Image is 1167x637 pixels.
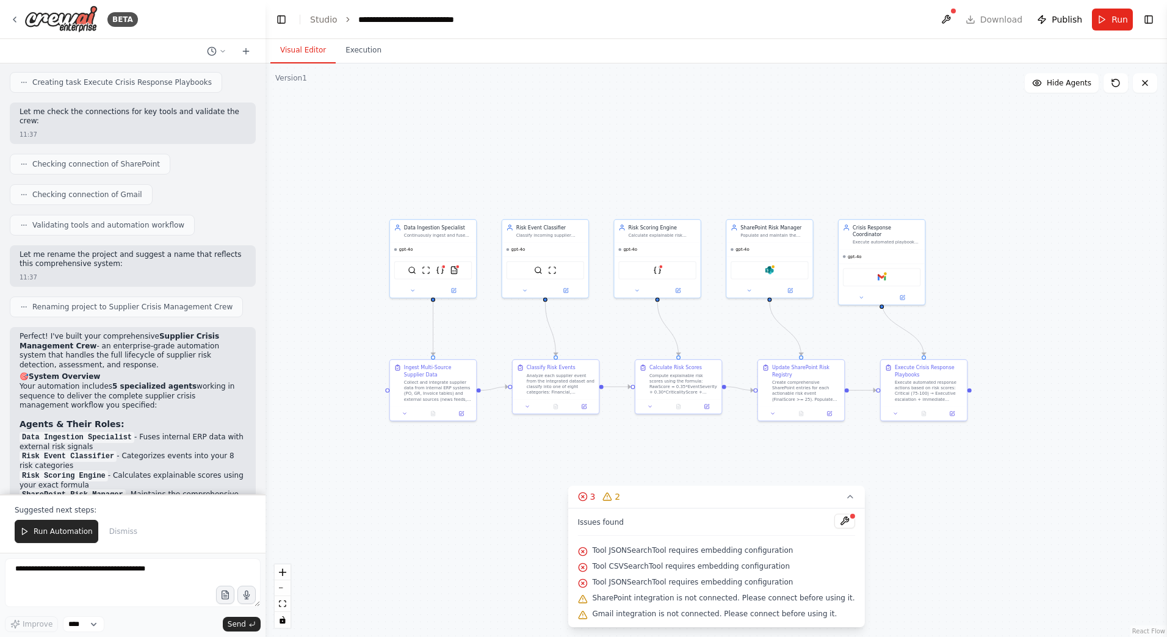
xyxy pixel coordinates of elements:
[20,489,126,500] code: SharePoint Risk Manager
[15,505,251,515] p: Suggested next steps:
[883,293,922,302] button: Open in side panel
[572,402,596,411] button: Open in side panel
[765,266,774,275] img: SharePoint
[1111,13,1128,26] span: Run
[577,517,624,527] span: Issues found
[336,38,391,63] button: Execution
[654,302,682,356] g: Edge from 1e67d77a-f517-4512-a759-b6a840e4a036 to 7e05bf43-11d3-4cd3-8f3f-5a6029c3c67a
[853,224,920,238] div: Crisis Response Coordinator
[534,266,543,275] img: SerperDevTool
[275,564,291,628] div: React Flow controls
[604,383,631,390] g: Edge from 52cfeee8-aaac-42d8-9c8b-cec1d02d4120 to 7e05bf43-11d3-4cd3-8f3f-5a6029c3c67a
[613,219,701,298] div: Risk Scoring EngineCalculate explainable risk scores (0-100) using the defined scoring logic: 35%...
[635,359,723,414] div: Calculate Risk ScoresCompute explainable risk scores using the formula: RawScore = 0.35*EventSeve...
[109,527,137,536] span: Dismiss
[399,247,413,252] span: gpt-4o
[34,527,93,536] span: Run Automation
[653,266,662,275] img: JSONSearchTool
[1140,11,1157,28] button: Show right sidebar
[838,219,926,305] div: Crisis Response CoordinatorExecute automated playbook triggers and escalation workflows based on ...
[516,232,584,238] div: Classify incoming supplier events into one of eight high-impact categories: Financial, Operationa...
[20,107,246,126] p: Let me check the connections for key tools and validate the crew:
[740,224,808,231] div: SharePoint Risk Manager
[817,409,841,418] button: Open in side panel
[228,619,246,629] span: Send
[20,471,246,491] li: - Calculates explainable scores using your exact formula
[909,409,939,418] button: No output available
[592,609,837,619] span: Gmail integration is not connected. Please connect before using it.
[404,380,472,402] div: Collect and integrate supplier data from internal ERP systems (PO, GR, Invoice tables) and extern...
[275,612,291,628] button: toggle interactivity
[404,224,472,231] div: Data Ingestion Specialist
[649,364,702,371] div: Calculate Risk Scores
[658,286,698,295] button: Open in side panel
[527,373,594,395] div: Analyze each supplier event from the integrated dataset and classify into one of eight categories...
[20,490,246,509] li: - Maintains the comprehensive risk registry
[568,486,864,508] button: 32
[450,266,458,275] img: CSVSearchTool
[236,44,256,59] button: Start a new chat
[422,266,430,275] img: ScrapeWebsiteTool
[849,387,876,394] g: Edge from 081af13a-dfaa-4911-b49a-d93b47b9706c to 375935af-0c32-4787-adcb-e1b856ebb986
[20,273,37,282] div: 11:37
[623,247,637,252] span: gpt-4o
[20,372,246,382] h2: 🎯
[592,593,854,603] span: SharePoint integration is not connected. Please connect before using it.
[512,359,600,414] div: Classify Risk EventsAnalyze each supplier event from the integrated dataset and classify into one...
[735,247,750,252] span: gpt-4o
[590,491,595,503] span: 3
[216,586,234,604] button: Upload files
[740,232,808,238] div: Populate and maintain the SharePoint Supplier Risk List with complete schema compliance. Create d...
[1052,13,1082,26] span: Publish
[404,364,472,378] div: Ingest Multi-Source Supplier Data
[20,130,37,139] div: 11:37
[5,616,58,632] button: Improve
[275,73,307,83] div: Version 1
[20,382,246,411] p: Your automation includes working in sequence to deliver the complete supplier crisis management w...
[615,491,620,503] span: 2
[389,219,477,298] div: Data Ingestion SpecialistContinuously ingest and fuse internal ERP signals (POs, GRs, invoices, q...
[592,561,790,571] span: Tool CSVSearchTool requires embedding configuration
[24,5,98,33] img: Logo
[853,239,920,245] div: Execute automated playbook triggers and escalation workflows based on risk scores and business ru...
[389,359,477,422] div: Ingest Multi-Source Supplier DataCollect and integrate supplier data from internal ERP systems (P...
[516,224,584,231] div: Risk Event Classifier
[436,266,444,275] img: JSONSearchTool
[237,586,256,604] button: Click to speak your automation idea
[404,232,472,238] div: Continuously ingest and fuse internal ERP signals (POs, GRs, invoices, quality data) with externa...
[1047,78,1091,88] span: Hide Agents
[112,382,197,390] strong: 5 specialized agents
[695,402,718,411] button: Open in side panel
[275,564,291,580] button: zoom in
[449,409,473,418] button: Open in side panel
[418,409,448,418] button: No output available
[408,266,416,275] img: SerperDevTool
[20,432,134,443] code: Data Ingestion Specialist
[878,302,927,356] g: Edge from 49824434-d1d9-4191-ac59-39cc1885824c to 375935af-0c32-4787-adcb-e1b856ebb986
[107,12,138,27] div: BETA
[29,372,100,381] strong: System Overview
[20,250,246,269] p: Let me rename the project and suggest a name that reflects this comprehensive system:
[940,409,964,418] button: Open in side panel
[542,302,560,356] g: Edge from cfd4e7e4-2c5c-41a7-a233-774cb4e71f81 to 52cfeee8-aaac-42d8-9c8b-cec1d02d4120
[32,190,142,200] span: Checking connection of Gmail
[592,545,793,555] span: Tool JSONSearchTool requires embedding configuration
[481,383,508,394] g: Edge from e6b1f113-3eb4-41d2-bc84-7f700d9ce8ff to 52cfeee8-aaac-42d8-9c8b-cec1d02d4120
[770,286,810,295] button: Open in side panel
[772,364,840,378] div: Update SharePoint Risk Registry
[880,359,968,422] div: Execute Crisis Response PlaybooksExecute automated response actions based on risk scores: Critica...
[20,419,125,429] strong: Agents & Their Roles:
[270,38,336,63] button: Visual Editor
[20,332,246,370] p: Perfect! I've built your comprehensive - an enterprise-grade automation system that handles the f...
[20,452,246,471] li: - Categorizes events into your 8 risk categories
[20,433,246,452] li: - Fuses internal ERP data with external risk signals
[32,302,233,312] span: Renaming project to Supplier Crisis Management Crew
[895,364,963,378] div: Execute Crisis Response Playbooks
[1032,9,1087,31] button: Publish
[1092,9,1133,31] button: Run
[541,402,571,411] button: No output available
[878,273,886,282] img: Gmail
[32,159,160,169] span: Checking connection of SharePoint
[628,232,696,238] div: Calculate explainable risk scores (0-100) using the defined scoring logic: 35% Event Severity + 3...
[766,302,804,356] g: Edge from 01d4ea15-85a8-482e-b94c-bc654167a8aa to 081af13a-dfaa-4911-b49a-d93b47b9706c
